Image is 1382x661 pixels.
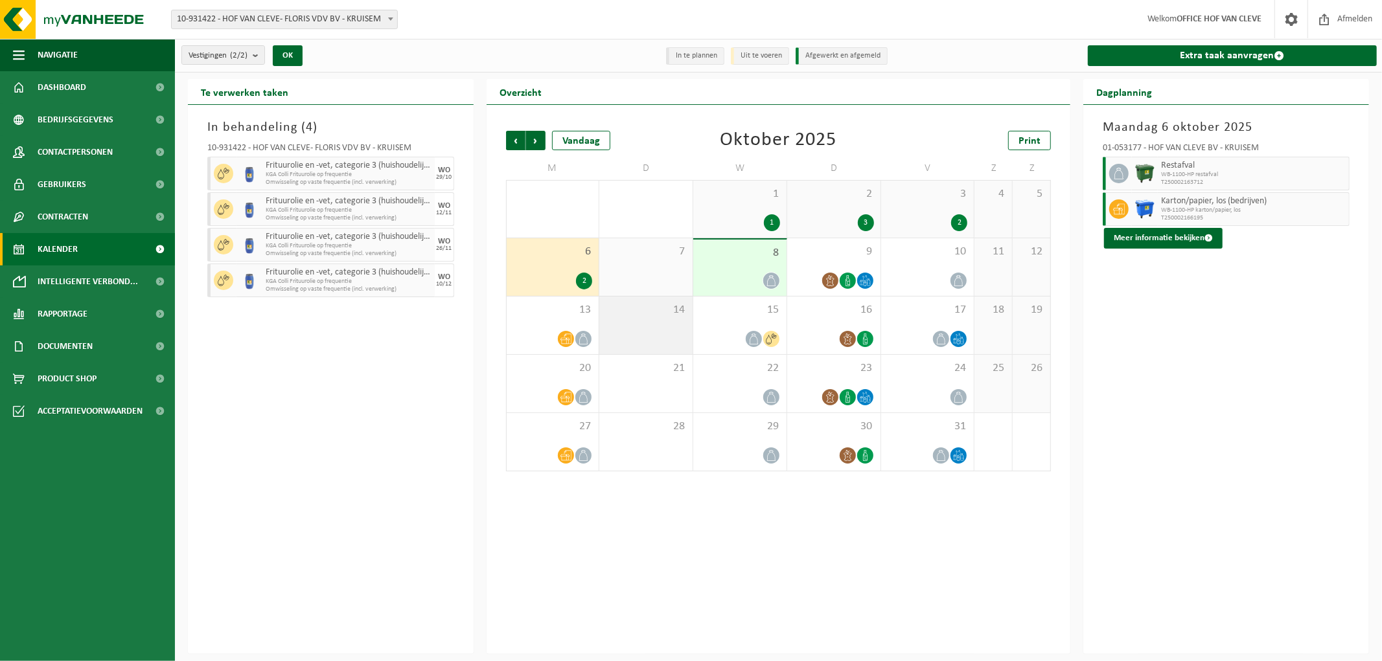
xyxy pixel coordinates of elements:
[438,166,450,174] div: WO
[794,245,874,259] span: 9
[266,232,432,242] span: Frituurolie en -vet, categorie 3 (huishoudelijk) (ongeschikt voor vergisting)
[606,420,686,434] span: 28
[513,245,593,259] span: 6
[436,210,452,216] div: 12/11
[438,202,450,210] div: WO
[266,214,432,222] span: Omwisseling op vaste frequentie (incl. verwerking)
[506,131,525,150] span: Vorige
[1161,214,1346,222] span: T250002166195
[266,278,432,286] span: KGA Colli Frituurolie op frequentie
[38,104,113,136] span: Bedrijfsgegevens
[981,361,1006,375] span: 25
[858,214,874,231] div: 3
[1013,157,1051,180] td: Z
[266,250,432,258] span: Omwisseling op vaste frequentie (incl. verwerking)
[181,45,265,65] button: Vestigingen(2/2)
[1019,187,1044,201] span: 5
[794,303,874,317] span: 16
[981,245,1006,259] span: 11
[1103,144,1350,157] div: 01-053177 - HOF VAN CLEVE BV - KRUISEM
[526,131,546,150] span: Volgende
[888,420,968,434] span: 31
[700,361,780,375] span: 22
[764,214,780,231] div: 1
[606,361,686,375] span: 21
[188,79,301,104] h2: Te verwerken taken
[436,245,452,252] div: 26/11
[552,131,610,150] div: Vandaag
[794,420,874,434] span: 30
[513,420,593,434] span: 27
[240,199,259,219] img: PB-OT-0120-HPE-00-02
[1177,14,1261,24] strong: OFFICE HOF VAN CLEVE
[599,157,693,180] td: D
[1135,199,1155,219] img: WB-1100-HPE-BE-01
[951,214,967,231] div: 2
[207,144,454,157] div: 10-931422 - HOF VAN CLEVE- FLORIS VDV BV - KRUISEM
[794,187,874,201] span: 2
[266,196,432,207] span: Frituurolie en -vet, categorie 3 (huishoudelijk) (ongeschikt voor vergisting)
[1008,131,1051,150] a: Print
[981,187,1006,201] span: 4
[1088,45,1377,66] a: Extra taak aanvragen
[1161,171,1346,179] span: WB-1100-HP restafval
[731,47,789,65] li: Uit te voeren
[1019,361,1044,375] span: 26
[207,118,454,137] h3: In behandeling ( )
[1161,179,1346,186] span: T250002163712
[787,157,881,180] td: D
[266,179,432,186] span: Omwisseling op vaste frequentie (incl. verwerking)
[230,51,248,60] count: (2/2)
[266,242,432,250] span: KGA Colli Frituurolie op frequentie
[506,157,600,180] td: M
[172,10,397,28] span: 10-931422 - HOF VAN CLEVE- FLORIS VDV BV - KRUISEM
[1019,136,1041,146] span: Print
[1103,118,1350,137] h3: Maandag 6 oktober 2025
[171,10,398,29] span: 10-931422 - HOF VAN CLEVE- FLORIS VDV BV - KRUISEM
[881,157,975,180] td: V
[38,395,143,427] span: Acceptatievoorwaarden
[1135,164,1155,183] img: WB-1100-HPE-GN-01
[700,303,780,317] span: 15
[513,361,593,375] span: 20
[606,245,686,259] span: 7
[240,235,259,254] img: PB-OT-0120-HPE-00-02
[38,168,86,201] span: Gebruikers
[888,245,968,259] span: 10
[438,273,450,281] div: WO
[700,187,780,201] span: 1
[513,303,593,317] span: 13
[38,39,78,71] span: Navigatie
[700,420,780,434] span: 29
[38,136,113,168] span: Contactpersonen
[1019,245,1044,259] span: 12
[266,286,432,293] span: Omwisseling op vaste frequentie (incl. verwerking)
[266,161,432,171] span: Frituurolie en -vet, categorie 3 (huishoudelijk) (ongeschikt voor vergisting)
[189,46,248,65] span: Vestigingen
[38,71,86,104] span: Dashboard
[38,363,97,395] span: Product Shop
[888,187,968,201] span: 3
[273,45,303,66] button: OK
[266,207,432,214] span: KGA Colli Frituurolie op frequentie
[1161,207,1346,214] span: WB-1100-HP karton/papier, los
[436,281,452,287] div: 10/12
[693,157,787,180] td: W
[1161,196,1346,207] span: Karton/papier, los (bedrijven)
[606,303,686,317] span: 14
[974,157,1013,180] td: Z
[306,121,313,134] span: 4
[700,246,780,260] span: 8
[438,238,450,245] div: WO
[436,174,452,181] div: 29/10
[720,131,837,150] div: Oktober 2025
[1019,303,1044,317] span: 19
[794,361,874,375] span: 23
[796,47,888,65] li: Afgewerkt en afgemeld
[38,201,88,233] span: Contracten
[266,267,432,278] span: Frituurolie en -vet, categorie 3 (huishoudelijk) (ongeschikt voor vergisting)
[38,233,78,265] span: Kalender
[1083,79,1165,104] h2: Dagplanning
[981,303,1006,317] span: 18
[888,361,968,375] span: 24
